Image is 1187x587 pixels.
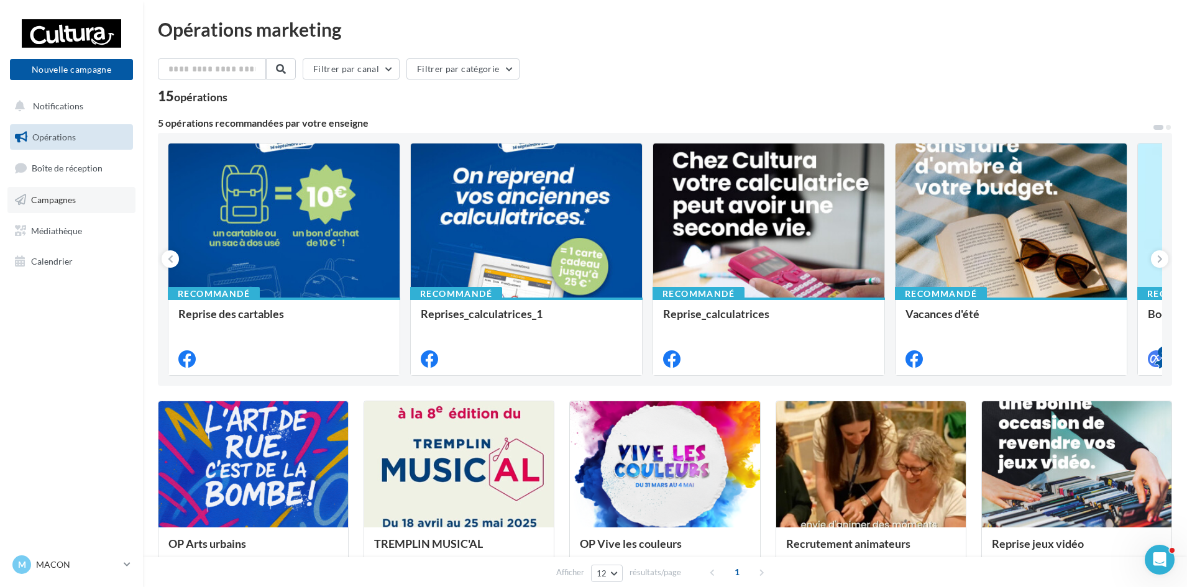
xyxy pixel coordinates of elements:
[7,248,135,275] a: Calendrier
[556,567,584,578] span: Afficher
[663,307,874,332] div: Reprise_calculatrices
[158,118,1152,128] div: 5 opérations recommandées par votre enseigne
[410,287,502,301] div: Recommandé
[653,287,745,301] div: Recommandé
[1158,347,1169,358] div: 4
[158,20,1172,39] div: Opérations marketing
[10,553,133,576] a: M MACON
[7,218,135,244] a: Médiathèque
[374,537,544,562] div: TREMPLIN MUSIC'AL
[168,537,338,562] div: OP Arts urbains
[168,287,260,301] div: Recommandé
[18,558,26,571] span: M
[591,565,623,582] button: 12
[406,58,520,80] button: Filtrer par catégorie
[786,537,956,562] div: Recrutement animateurs
[31,194,76,205] span: Campagnes
[31,225,82,235] span: Médiathèque
[7,93,131,119] button: Notifications
[597,568,607,578] span: 12
[7,187,135,213] a: Campagnes
[303,58,400,80] button: Filtrer par canal
[31,256,73,266] span: Calendrier
[7,124,135,150] a: Opérations
[178,307,390,332] div: Reprise des cartables
[895,287,987,301] div: Recommandé
[905,307,1117,332] div: Vacances d'été
[421,307,632,332] div: Reprises_calculatrices_1
[580,537,749,562] div: OP Vive les couleurs
[10,59,133,80] button: Nouvelle campagne
[1145,545,1175,575] iframe: Intercom live chat
[36,558,119,571] p: MACON
[32,163,103,173] span: Boîte de réception
[33,101,83,111] span: Notifications
[158,89,227,103] div: 15
[992,537,1162,562] div: Reprise jeux vidéo
[7,155,135,181] a: Boîte de réception
[32,132,76,142] span: Opérations
[727,562,747,582] span: 1
[630,567,681,578] span: résultats/page
[174,91,227,102] div: opérations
